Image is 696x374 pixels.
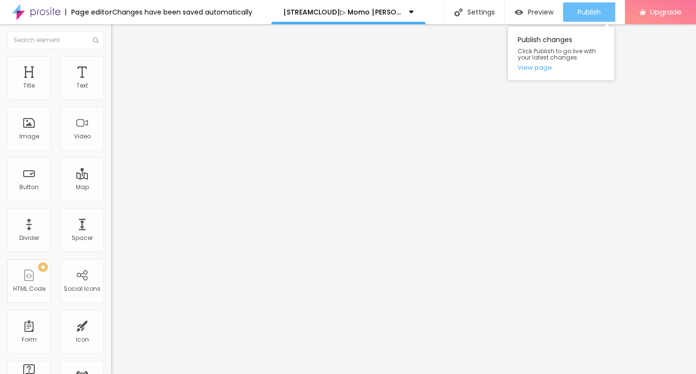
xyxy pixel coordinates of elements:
[76,184,89,191] div: Map
[454,8,463,16] img: Icone
[111,24,696,374] iframe: Editor
[528,8,553,16] span: Preview
[515,8,523,16] img: view-1.svg
[13,285,45,292] div: HTML Code
[76,336,89,343] div: Icon
[22,336,37,343] div: Form
[19,235,39,241] div: Divider
[65,9,112,15] div: Page editor
[508,27,614,80] div: Publish changes
[72,235,93,241] div: Spacer
[19,133,39,140] div: Image
[7,31,104,49] input: Search element
[518,48,605,60] span: Click Publish to go live with your latest changes.
[93,37,99,43] img: Icone
[76,82,88,89] div: Text
[112,9,252,15] div: Changes have been saved automatically
[650,8,681,16] span: Upgrade
[578,8,601,16] span: Publish
[23,82,35,89] div: Title
[64,285,101,292] div: Social Icons
[283,9,402,15] p: [STREAMCLOUD]▷ Momo [PERSON_NAME] Film 2025 Deutsch
[74,133,91,140] div: Video
[518,64,605,71] a: View page
[19,184,39,191] div: Button
[505,2,563,22] button: Preview
[563,2,615,22] button: Publish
